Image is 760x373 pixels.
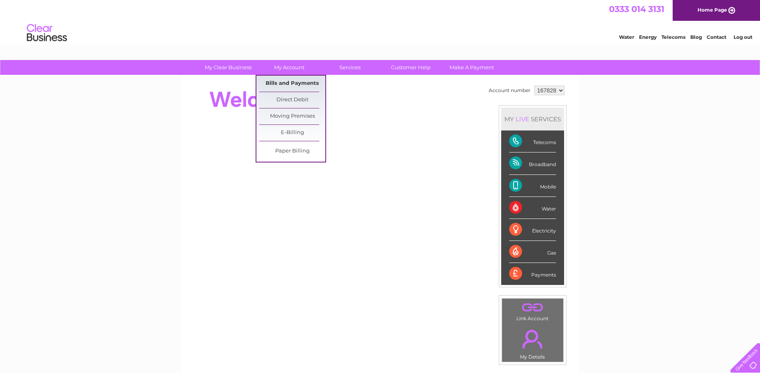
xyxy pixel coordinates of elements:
[26,21,67,45] img: logo.png
[259,143,325,159] a: Paper Billing
[502,298,564,323] td: Link Account
[619,34,634,40] a: Water
[487,84,532,97] td: Account number
[378,60,444,75] a: Customer Help
[504,325,561,353] a: .
[690,34,702,40] a: Blog
[639,34,657,40] a: Energy
[509,263,556,285] div: Payments
[509,152,556,174] div: Broadband
[504,301,561,315] a: .
[502,323,564,362] td: My Details
[256,60,322,75] a: My Account
[509,197,556,219] div: Water
[514,115,531,123] div: LIVE
[191,4,570,39] div: Clear Business is a trading name of Verastar Limited (registered in [GEOGRAPHIC_DATA] No. 3667643...
[259,125,325,141] a: E-Billing
[501,108,564,130] div: MY SERVICES
[259,76,325,92] a: Bills and Payments
[661,34,685,40] a: Telecoms
[509,219,556,241] div: Electricity
[259,108,325,124] a: Moving Premises
[509,175,556,197] div: Mobile
[707,34,726,40] a: Contact
[259,92,325,108] a: Direct Debit
[509,130,556,152] div: Telecoms
[317,60,383,75] a: Services
[439,60,505,75] a: Make A Payment
[509,241,556,263] div: Gas
[734,34,752,40] a: Log out
[195,60,261,75] a: My Clear Business
[609,4,664,14] a: 0333 014 3131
